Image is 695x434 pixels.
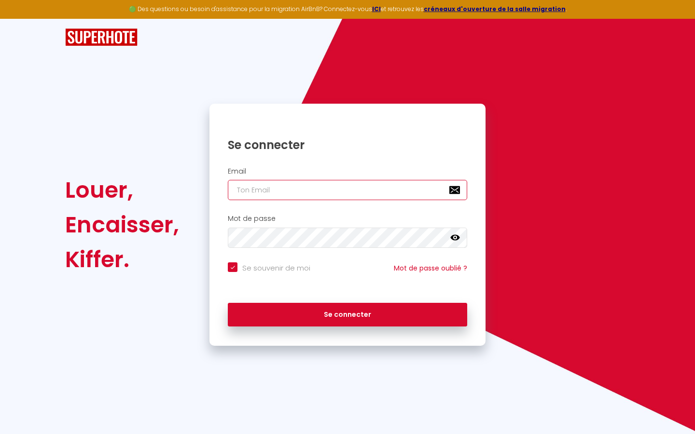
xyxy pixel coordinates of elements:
[394,263,467,273] a: Mot de passe oublié ?
[65,173,179,207] div: Louer,
[228,215,467,223] h2: Mot de passe
[8,4,37,33] button: Ouvrir le widget de chat LiveChat
[228,167,467,176] h2: Email
[65,28,138,46] img: SuperHote logo
[65,207,179,242] div: Encaisser,
[65,242,179,277] div: Kiffer.
[228,303,467,327] button: Se connecter
[228,137,467,152] h1: Se connecter
[424,5,566,13] a: créneaux d'ouverture de la salle migration
[372,5,381,13] a: ICI
[228,180,467,200] input: Ton Email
